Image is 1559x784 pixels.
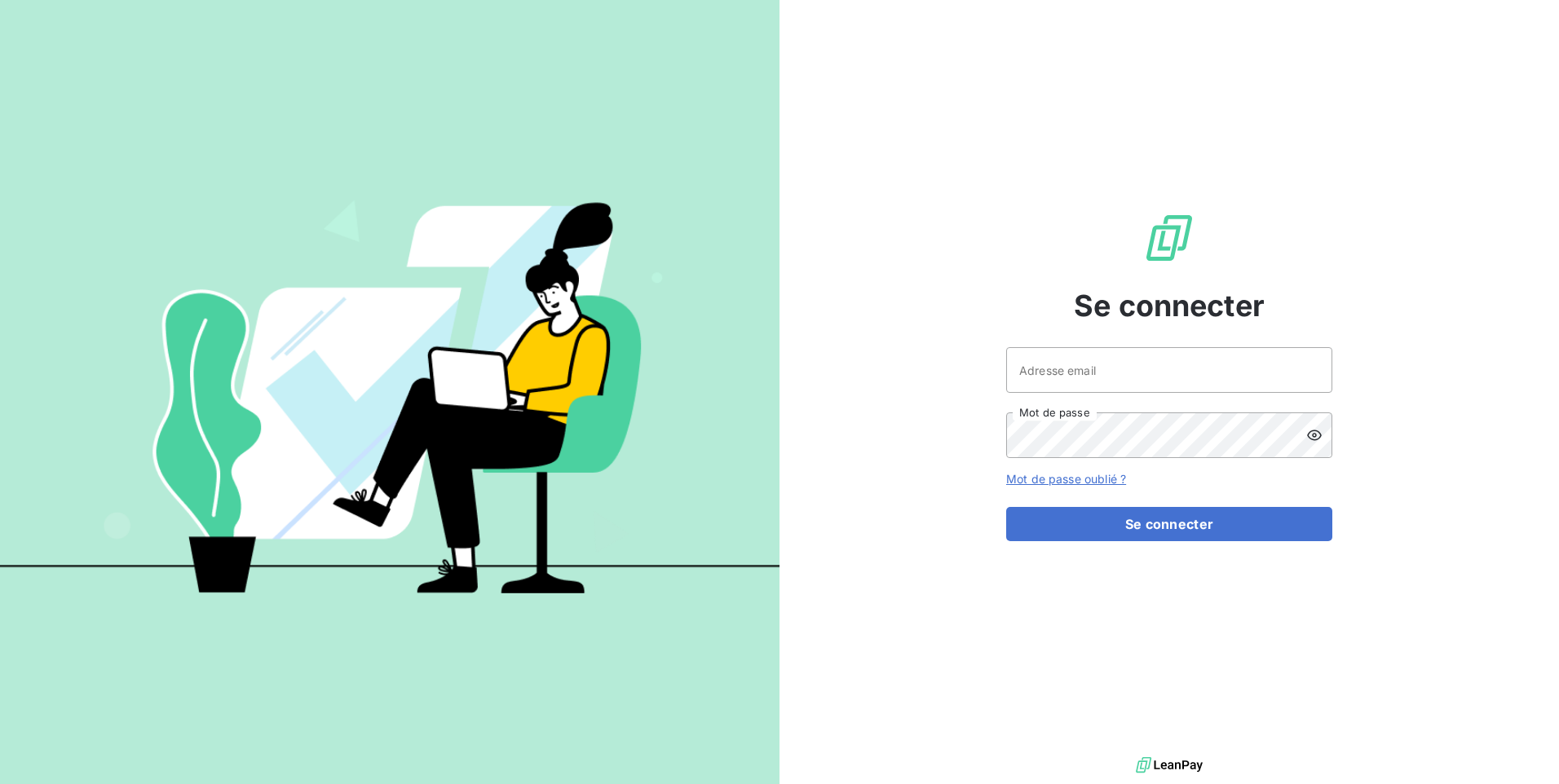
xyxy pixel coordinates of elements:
[1006,472,1126,486] a: Mot de passe oublié ?
[1006,347,1332,393] input: placeholder
[1006,507,1332,541] button: Se connecter
[1074,284,1265,328] span: Se connecter
[1136,753,1203,777] img: logo
[1143,212,1195,264] img: Logo LeanPay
